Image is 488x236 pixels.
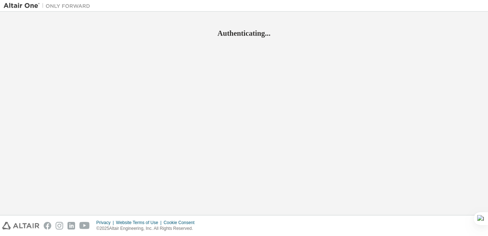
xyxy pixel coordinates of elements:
img: altair_logo.svg [2,222,39,229]
h2: Authenticating... [4,29,484,38]
div: Website Terms of Use [118,220,171,226]
img: facebook.svg [44,222,51,229]
img: youtube.svg [79,222,90,229]
img: Altair One [4,2,94,9]
img: linkedin.svg [67,222,75,229]
div: Cookie Consent [171,220,208,226]
p: © 2025 Altair Engineering, Inc. All Rights Reserved. [96,226,208,232]
img: instagram.svg [56,222,63,229]
div: Privacy [96,220,118,226]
